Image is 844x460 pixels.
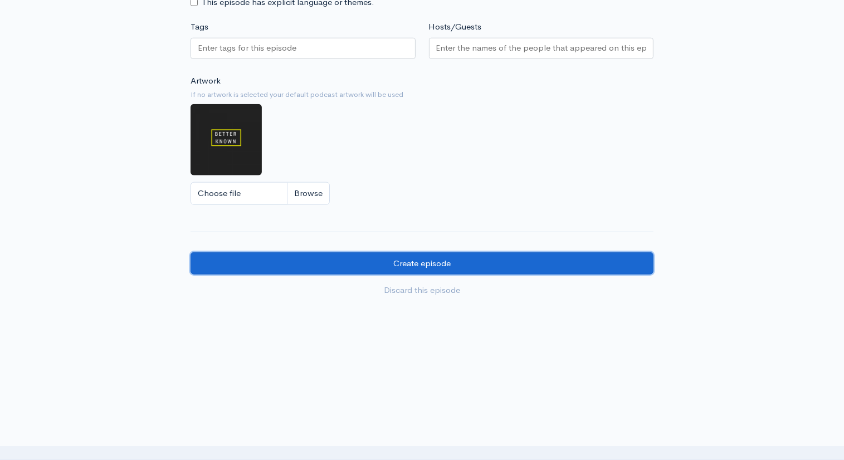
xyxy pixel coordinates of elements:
[436,42,647,55] input: Enter the names of the people that appeared on this episode
[191,279,653,302] a: Discard this episode
[191,89,653,100] small: If no artwork is selected your default podcast artwork will be used
[198,42,298,55] input: Enter tags for this episode
[429,21,482,33] label: Hosts/Guests
[191,75,221,87] label: Artwork
[191,252,653,275] input: Create episode
[191,21,208,33] label: Tags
